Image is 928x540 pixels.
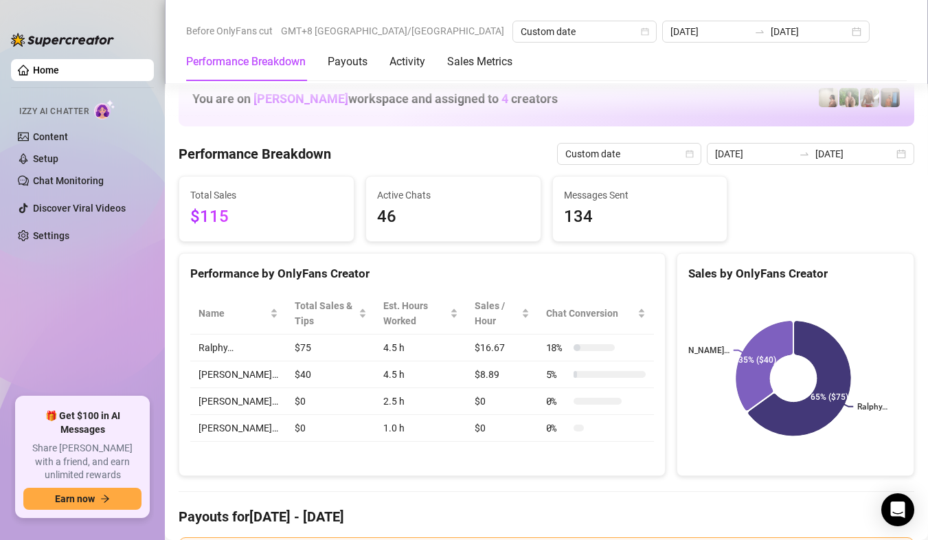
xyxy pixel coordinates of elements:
[33,230,69,241] a: Settings
[295,298,356,328] span: Total Sales & Tips
[190,265,654,283] div: Performance by OnlyFans Creator
[11,33,114,47] img: logo-BBDzfeDw.svg
[546,394,568,409] span: 0 %
[377,188,530,203] span: Active Chats
[190,335,286,361] td: Ralphy…
[466,335,538,361] td: $16.67
[286,293,375,335] th: Total Sales & Tips
[383,298,447,328] div: Est. Hours Worked
[546,420,568,436] span: 0 %
[564,204,716,230] span: 134
[661,346,729,355] text: [PERSON_NAME]…
[799,148,810,159] span: to
[19,105,89,118] span: Izzy AI Chatter
[546,367,568,382] span: 5 %
[94,100,115,120] img: AI Chatter
[23,409,142,436] span: 🎁 Get $100 in AI Messages
[286,335,375,361] td: $75
[286,388,375,415] td: $0
[286,415,375,442] td: $0
[688,265,903,283] div: Sales by OnlyFans Creator
[33,175,104,186] a: Chat Monitoring
[33,203,126,214] a: Discover Viral Videos
[881,493,914,526] div: Open Intercom Messenger
[754,26,765,37] span: to
[190,204,343,230] span: $115
[23,442,142,482] span: Share [PERSON_NAME] with a friend, and earn unlimited rewards
[328,54,367,70] div: Payouts
[466,388,538,415] td: $0
[475,298,519,328] span: Sales / Hour
[281,21,504,41] span: GMT+8 [GEOGRAPHIC_DATA]/[GEOGRAPHIC_DATA]
[839,88,859,107] img: Nathaniel
[190,388,286,415] td: [PERSON_NAME]…
[375,335,466,361] td: 4.5 h
[754,26,765,37] span: swap-right
[466,361,538,388] td: $8.89
[447,54,512,70] div: Sales Metrics
[190,188,343,203] span: Total Sales
[501,91,508,106] span: 4
[192,91,558,106] h1: You are on workspace and assigned to creators
[190,415,286,442] td: [PERSON_NAME]…
[179,507,914,526] h4: Payouts for [DATE] - [DATE]
[771,24,849,39] input: End date
[33,65,59,76] a: Home
[466,415,538,442] td: $0
[190,361,286,388] td: [PERSON_NAME]…
[199,306,267,321] span: Name
[377,204,530,230] span: 46
[186,54,306,70] div: Performance Breakdown
[100,494,110,504] span: arrow-right
[389,54,425,70] div: Activity
[546,340,568,355] span: 18 %
[55,493,95,504] span: Earn now
[546,306,635,321] span: Chat Conversion
[670,24,749,39] input: Start date
[33,131,68,142] a: Content
[375,388,466,415] td: 2.5 h
[860,88,879,107] img: Nathaniel
[715,146,793,161] input: Start date
[23,488,142,510] button: Earn nowarrow-right
[564,188,716,203] span: Messages Sent
[815,146,894,161] input: End date
[819,88,838,107] img: Ralphy
[375,415,466,442] td: 1.0 h
[186,21,273,41] span: Before OnlyFans cut
[857,402,887,412] text: Ralphy…
[375,361,466,388] td: 4.5 h
[190,293,286,335] th: Name
[881,88,900,107] img: Wayne
[686,150,694,158] span: calendar
[538,293,654,335] th: Chat Conversion
[466,293,538,335] th: Sales / Hour
[286,361,375,388] td: $40
[33,153,58,164] a: Setup
[253,91,348,106] span: [PERSON_NAME]
[179,144,331,164] h4: Performance Breakdown
[799,148,810,159] span: swap-right
[521,21,648,42] span: Custom date
[641,27,649,36] span: calendar
[565,144,693,164] span: Custom date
